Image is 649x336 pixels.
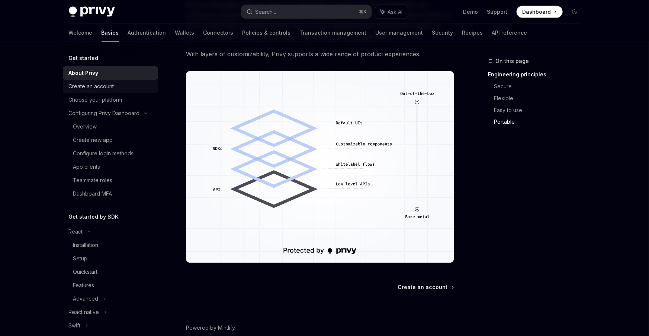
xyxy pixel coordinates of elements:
[63,238,158,252] a: Installation
[69,227,83,236] div: React
[69,54,99,63] h5: Get started
[73,149,134,158] div: Configure login methods
[69,69,99,77] div: About Privy
[375,5,408,19] button: Ask AI
[398,284,453,291] a: Create an account
[69,212,119,221] h5: Get started by SDK
[73,136,113,145] div: Create new app
[73,162,100,171] div: App clients
[488,69,587,80] a: Engineering principles
[63,80,158,93] a: Create an account
[63,279,158,292] a: Features
[73,122,97,131] div: Overview
[63,93,158,107] a: Choose your platform
[462,24,483,42] a: Recipes
[69,308,99,317] div: React native
[517,6,563,18] a: Dashboard
[73,241,99,250] div: Installation
[63,120,158,133] a: Overview
[256,7,276,16] div: Search...
[69,24,93,42] a: Welcome
[63,66,158,80] a: About Privy
[63,187,158,200] a: Dashboard MFA
[63,265,158,279] a: Quickstart
[73,294,99,303] div: Advanced
[186,324,235,332] a: Powered by Mintlify
[494,92,587,104] a: Flexible
[69,7,115,17] img: dark logo
[376,24,423,42] a: User management
[432,24,453,42] a: Security
[569,6,581,18] button: Toggle dark mode
[494,116,587,128] a: Portable
[69,109,140,118] div: Configuring Privy Dashboard
[102,24,119,42] a: Basics
[63,133,158,147] a: Create new app
[186,49,454,59] span: With layers of customizability, Privy supports a wide range of product experiences.
[63,160,158,174] a: App clients
[398,284,448,291] span: Create an account
[69,321,81,330] div: Swift
[494,80,587,92] a: Secure
[463,8,478,16] a: Demo
[186,71,454,263] img: images/Customization.png
[492,24,527,42] a: API reference
[241,5,372,19] button: Search...⌘K
[388,8,403,16] span: Ask AI
[242,24,291,42] a: Policies & controls
[73,254,88,263] div: Setup
[73,189,112,198] div: Dashboard MFA
[73,281,94,290] div: Features
[300,24,367,42] a: Transaction management
[128,24,166,42] a: Authentication
[494,104,587,116] a: Easy to use
[73,176,113,185] div: Teammate roles
[359,9,367,15] span: ⌘ K
[175,24,195,42] a: Wallets
[496,57,529,66] span: On this page
[63,252,158,265] a: Setup
[523,8,551,16] span: Dashboard
[73,267,98,276] div: Quickstart
[69,95,122,104] div: Choose your platform
[487,8,508,16] a: Support
[63,147,158,160] a: Configure login methods
[203,24,234,42] a: Connectors
[69,82,114,91] div: Create an account
[63,174,158,187] a: Teammate roles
